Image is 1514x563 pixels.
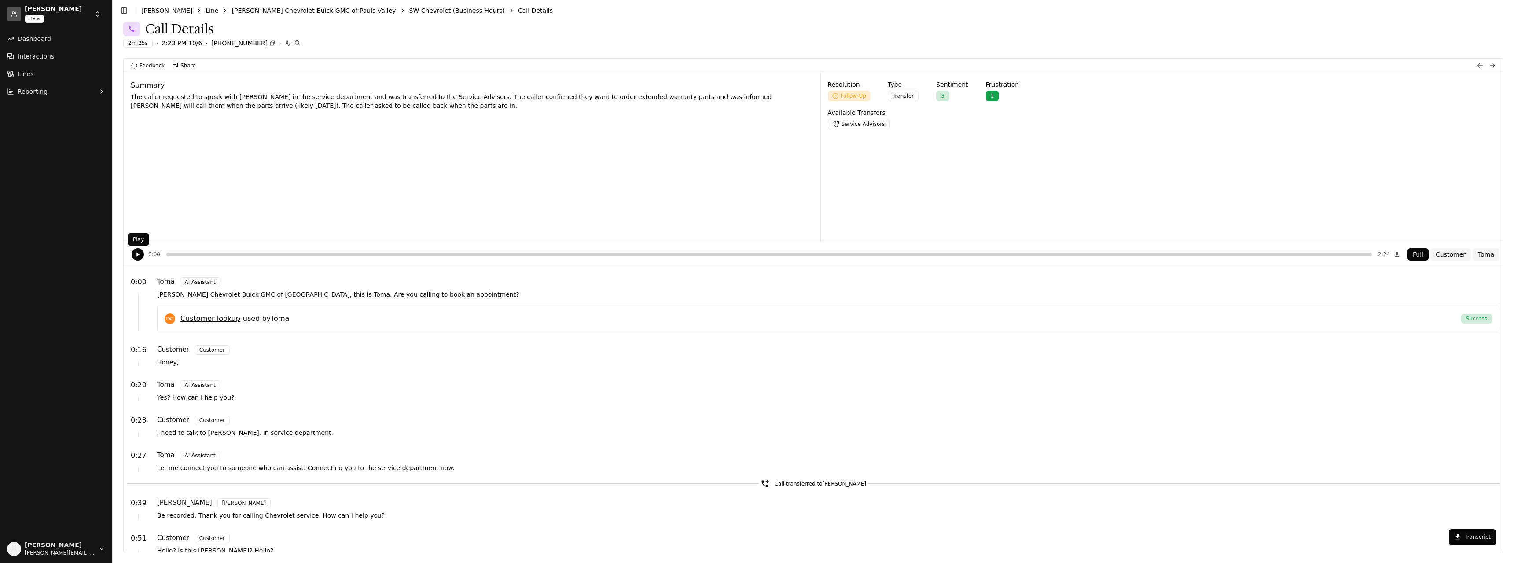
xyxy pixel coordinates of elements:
[127,533,150,544] button: 0:51
[828,119,890,129] a: Service Advisors
[4,538,109,559] button: [PERSON_NAME][PERSON_NAME][EMAIL_ADDRESS][DOMAIN_NAME]
[165,313,175,324] img: Xtime
[180,380,220,390] div: AI Assistant
[127,450,150,461] button: 0:27
[180,451,220,460] div: AI Assistant
[409,7,505,14] a: SW Chevrolet (Business Hours)
[141,6,192,15] button: [PERSON_NAME]
[888,91,919,101] button: Transfer
[4,85,109,99] button: Reporting
[141,6,553,15] nav: breadcrumb
[775,480,867,487] p: Call transferred to [PERSON_NAME]
[157,450,175,460] p: Toma
[1465,534,1491,541] p: Transcript
[986,80,1019,89] p: Frustration
[211,39,268,48] p: [PHONE_NUMBER]
[195,534,230,543] div: Customer
[157,533,189,543] p: Customer
[131,535,147,542] p: 0:51
[157,358,1499,367] p: Honey,
[279,39,281,48] p: ·
[195,345,230,355] div: Customer
[157,277,175,287] p: Toma
[206,39,207,48] p: ·
[157,511,1499,520] p: Be recorded. Thank you for calling Chevrolet service. How can I help you?
[1461,314,1492,324] div: Success
[157,380,175,390] p: Toma
[141,7,192,14] a: [PERSON_NAME]
[206,7,218,14] a: Line
[157,464,1499,472] p: Let me connect you to someone who can assist. Connecting you to the service department now.
[518,6,553,15] button: Call Details
[180,62,196,69] p: Share
[4,49,109,63] a: Interactions
[145,21,214,37] p: Call Details
[243,314,289,323] p: used by
[888,80,919,89] p: Type
[941,92,944,99] p: 3
[131,452,147,459] p: 0:27
[157,498,212,508] p: [PERSON_NAME]
[157,428,1499,437] p: I need to talk to [PERSON_NAME]. In service department.
[4,32,109,46] a: Dashboard
[1407,248,1429,261] button: Full
[518,7,553,14] a: Call Details
[180,314,240,323] a: Customer lookup
[18,34,51,43] span: Dashboard
[206,6,218,15] button: Line
[131,417,147,424] p: 0:23
[162,39,202,48] p: 2:23 PM 10/6
[158,306,1499,331] div: XtimeCustomer lookupused byTomaSuccess
[18,52,54,61] span: Interactions
[232,7,396,14] a: [PERSON_NAME] Chevrolet Buick GMC of Pauls Valley
[1449,529,1496,545] button: Transcript
[211,39,276,48] button: [PHONE_NUMBER]
[131,279,147,286] p: 0:00
[1430,248,1471,261] button: Customer
[1473,248,1499,261] button: Toma
[127,345,150,355] button: 0:16
[131,62,165,69] button: Feedback
[195,416,230,425] div: Customer
[172,62,196,69] button: Share
[127,415,150,426] button: 0:23
[1378,251,1390,258] div: 2:24
[127,277,150,287] button: 0:00
[409,6,505,15] button: SW Chevrolet (Business Hours)
[25,541,95,549] span: [PERSON_NAME]
[157,393,1499,402] p: Yes? How can I help you?
[18,87,48,96] span: Reporting
[821,108,1503,117] p: Available Transfers
[828,91,870,101] button: Follow-Up
[123,39,153,48] div: 2m 25s
[936,80,968,89] p: Sentiment
[841,93,866,99] p: Follow-Up
[131,80,813,91] p: Summary
[157,546,1499,555] p: Hello? Is this [PERSON_NAME]? Hello?
[140,62,165,69] p: Feedback
[842,121,885,128] p: Service Advisors
[128,233,149,246] div: Play
[18,70,33,78] span: Lines
[156,39,158,48] p: ·
[4,67,109,81] a: Lines
[127,498,150,508] button: 0:39
[131,500,147,507] p: 0:39
[4,4,109,25] button: [PERSON_NAME]Beta
[131,382,147,389] p: 0:20
[157,415,189,425] p: Customer
[127,380,150,390] button: 0:20
[25,5,82,13] p: [PERSON_NAME]
[217,498,271,508] div: [PERSON_NAME]
[232,6,396,15] button: [PERSON_NAME] Chevrolet Buick GMC of Pauls Valley
[991,92,994,99] p: 1
[25,549,95,556] span: [PERSON_NAME][EMAIL_ADDRESS][DOMAIN_NAME]
[157,345,189,355] p: Customer
[131,346,147,353] p: 0:16
[180,277,220,287] div: AI Assistant
[157,290,1499,299] p: [PERSON_NAME] Chevrolet Buick GMC of [GEOGRAPHIC_DATA], this is Toma. Are you calling to book an ...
